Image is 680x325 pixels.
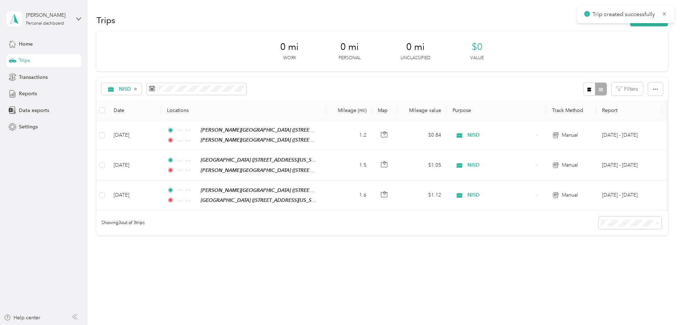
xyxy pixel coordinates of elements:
[108,120,161,150] td: [DATE]
[283,55,296,61] p: Work
[19,90,37,97] span: Reports
[19,73,48,81] span: Transactions
[177,156,198,164] span: - - : - -
[19,123,38,131] span: Settings
[161,101,325,120] th: Locations
[467,191,533,199] span: NISD
[467,161,533,169] span: NISD
[592,10,657,19] p: Trip created successfully
[96,16,115,24] h1: Trips
[562,191,578,199] span: Manual
[119,87,131,92] span: NISD
[596,181,661,210] td: Oct 1 - 31, 2025
[340,41,359,53] span: 0 mi
[397,101,447,120] th: Mileage value
[108,101,161,120] th: Date
[467,131,533,139] span: NISD
[372,101,397,120] th: Map
[596,101,661,120] th: Report
[397,120,447,150] td: $0.84
[201,167,365,173] span: [PERSON_NAME][GEOGRAPHIC_DATA] ([STREET_ADDRESS][US_STATE])
[470,55,484,61] p: Value
[201,137,365,143] span: [PERSON_NAME][GEOGRAPHIC_DATA] ([STREET_ADDRESS][US_STATE])
[19,107,49,114] span: Data exports
[280,41,299,53] span: 0 mi
[177,166,198,174] span: - - : - -
[397,181,447,210] td: $1.12
[546,101,596,120] th: Track Method
[201,187,365,193] span: [PERSON_NAME][GEOGRAPHIC_DATA] ([STREET_ADDRESS][US_STATE])
[19,57,30,64] span: Trips
[177,136,198,144] span: - - : - -
[472,41,482,53] span: $0
[447,101,546,120] th: Purpose
[201,197,325,203] span: [GEOGRAPHIC_DATA] ([STREET_ADDRESS][US_STATE])
[596,150,661,180] td: Oct 1 - 31, 2025
[177,196,198,204] span: - - : - -
[177,186,198,194] span: - - : - -
[562,161,578,169] span: Manual
[339,55,361,61] p: Personal
[19,40,33,48] span: Home
[406,41,425,53] span: 0 mi
[26,11,70,19] div: [PERSON_NAME]
[640,285,680,325] iframe: Everlance-gr Chat Button Frame
[4,314,40,321] button: Help center
[177,126,198,134] span: - - : - -
[562,131,578,139] span: Manual
[325,150,372,180] td: 1.5
[96,220,145,226] span: Showing 3 out of 3 trips
[108,150,161,180] td: [DATE]
[26,21,64,26] div: Personal dashboard
[612,82,643,96] button: Filters
[201,157,325,163] span: [GEOGRAPHIC_DATA] ([STREET_ADDRESS][US_STATE])
[108,181,161,210] td: [DATE]
[325,181,372,210] td: 1.6
[325,101,372,120] th: Mileage (mi)
[325,120,372,150] td: 1.2
[201,127,365,133] span: [PERSON_NAME][GEOGRAPHIC_DATA] ([STREET_ADDRESS][US_STATE])
[397,150,447,180] td: $1.05
[596,120,661,150] td: Oct 1 - 31, 2025
[401,55,430,61] p: Unclassified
